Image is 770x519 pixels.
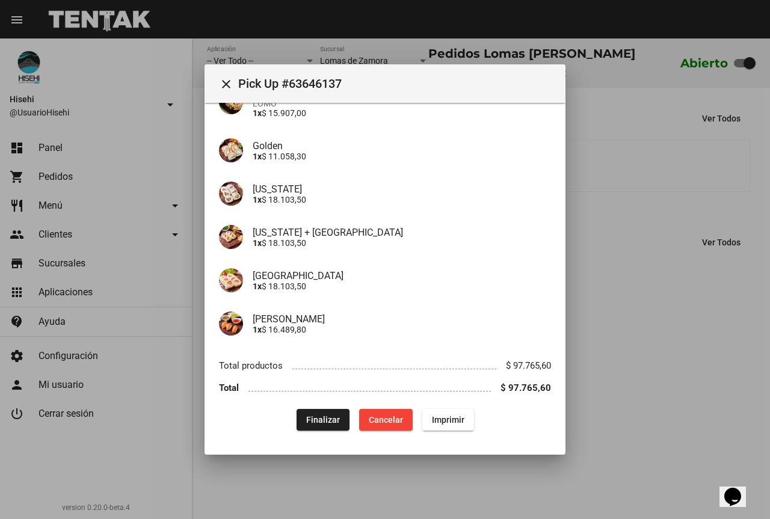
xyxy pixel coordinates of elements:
[253,238,262,248] b: 1x
[219,182,243,206] img: dadf26b8-c972-4cab-8a6a-6678f52d0715.jpg
[253,195,262,204] b: 1x
[253,270,551,281] h4: [GEOGRAPHIC_DATA]
[253,195,551,204] p: $ 18.103,50
[369,415,403,425] span: Cancelar
[253,325,551,334] p: $ 16.489,80
[253,227,551,238] h4: [US_STATE] + [GEOGRAPHIC_DATA]
[253,325,262,334] b: 1x
[719,471,758,507] iframe: chat widget
[238,74,556,93] span: Pick Up #63646137
[297,409,350,431] button: Finalizar
[219,268,243,292] img: bbb87a61-ba8a-4e10-84cb-da5aca16c4fa.jpg
[253,99,551,108] span: LOMO
[219,77,233,91] mat-icon: Cerrar
[214,72,238,96] button: Cerrar
[253,183,551,195] h4: [US_STATE]
[253,281,262,291] b: 1x
[253,152,262,161] b: 1x
[253,281,551,291] p: $ 18.103,50
[253,152,551,161] p: $ 11.058,30
[253,108,262,118] b: 1x
[219,312,243,336] img: a0a240ad-5512-447d-ac38-c8b5aac66495.jpg
[253,108,551,118] p: $ 15.907,00
[306,415,340,425] span: Finalizar
[359,409,413,431] button: Cancelar
[253,238,551,248] p: $ 18.103,50
[432,415,464,425] span: Imprimir
[219,377,551,399] li: Total $ 97.765,60
[219,138,243,162] img: 9646c25c-f137-4aa6-9883-729fae6b463e.jpg
[422,409,474,431] button: Imprimir
[253,140,551,152] h4: Golden
[219,225,243,249] img: 870d4bf0-67ed-4171-902c-ed3c29e863da.jpg
[219,355,551,377] li: Total productos $ 97.765,60
[253,313,551,325] h4: [PERSON_NAME]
